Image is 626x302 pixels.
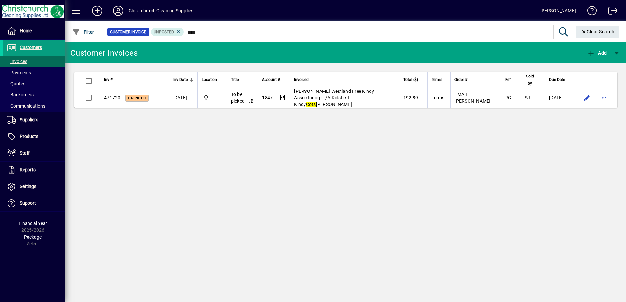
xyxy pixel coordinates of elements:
span: Due Date [549,76,565,83]
span: RC [505,95,511,100]
span: Order # [454,76,467,83]
a: Invoices [3,56,65,67]
span: Customer Invoice [110,29,146,35]
button: Edit [582,92,592,103]
span: Payments [7,70,31,75]
span: Suppliers [20,117,38,122]
a: Staff [3,145,65,161]
button: Add [585,47,608,59]
button: Add [87,5,108,17]
a: Products [3,128,65,145]
div: Due Date [549,76,571,83]
span: Add [587,50,607,56]
div: Inv Date [173,76,193,83]
a: Logout [603,1,618,23]
span: Account # [262,76,280,83]
span: Sold by [525,73,535,87]
a: Home [3,23,65,39]
div: Sold by [525,73,541,87]
span: Inv Date [173,76,188,83]
span: Filter [72,29,94,35]
a: Suppliers [3,112,65,128]
span: Backorders [7,92,34,97]
a: Communications [3,100,65,111]
span: Invoiced [294,76,309,83]
div: Inv # [104,76,149,83]
div: [PERSON_NAME] [540,6,576,16]
span: Terms [432,76,442,83]
span: 471720 [104,95,120,100]
button: Filter [71,26,96,38]
a: Reports [3,162,65,178]
span: Christchurch Cleaning Supplies Ltd [202,94,223,101]
span: Communications [7,103,45,109]
span: Package [24,234,42,240]
span: On hold [128,96,146,100]
a: Backorders [3,89,65,100]
span: Location [202,76,217,83]
span: Reports [20,167,36,172]
span: Title [231,76,239,83]
div: Account # [262,76,286,83]
button: More options [599,92,609,103]
div: Invoiced [294,76,384,83]
div: Christchurch Cleaning Supplies [129,6,193,16]
a: Quotes [3,78,65,89]
td: [DATE] [545,88,575,108]
span: Home [20,28,32,33]
span: Support [20,200,36,206]
div: Total ($) [392,76,424,83]
span: Clear Search [581,29,615,34]
span: Inv # [104,76,113,83]
span: Ref [505,76,511,83]
span: Invoices [7,59,27,64]
td: [DATE] [169,88,197,108]
div: Customer Invoices [70,48,138,58]
a: Settings [3,178,65,195]
span: Unposted [154,30,174,34]
span: EMAIL [PERSON_NAME] [454,92,490,104]
span: Total ($) [403,76,418,83]
span: Staff [20,150,30,156]
span: Financial Year [19,221,47,226]
span: Quotes [7,81,25,86]
span: [PERSON_NAME] Westland Free Kindy Assoc Incorp T/A Kidsfirst Kindy [PERSON_NAME] [294,89,374,107]
span: SJ [525,95,530,100]
span: Terms [432,95,444,100]
button: Clear [576,26,620,38]
a: Payments [3,67,65,78]
button: Profile [108,5,129,17]
a: Knowledge Base [582,1,597,23]
div: Order # [454,76,497,83]
td: 192.99 [388,88,427,108]
mat-chip: Customer Invoice Status: Unposted [151,28,184,36]
span: To be picked - JB [231,92,254,104]
span: Settings [20,184,36,189]
em: Cots [306,102,316,107]
a: Support [3,195,65,211]
div: Title [231,76,254,83]
span: Customers [20,45,42,50]
span: Products [20,134,38,139]
div: Ref [505,76,517,83]
span: 1847 [262,95,273,100]
div: Location [202,76,223,83]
